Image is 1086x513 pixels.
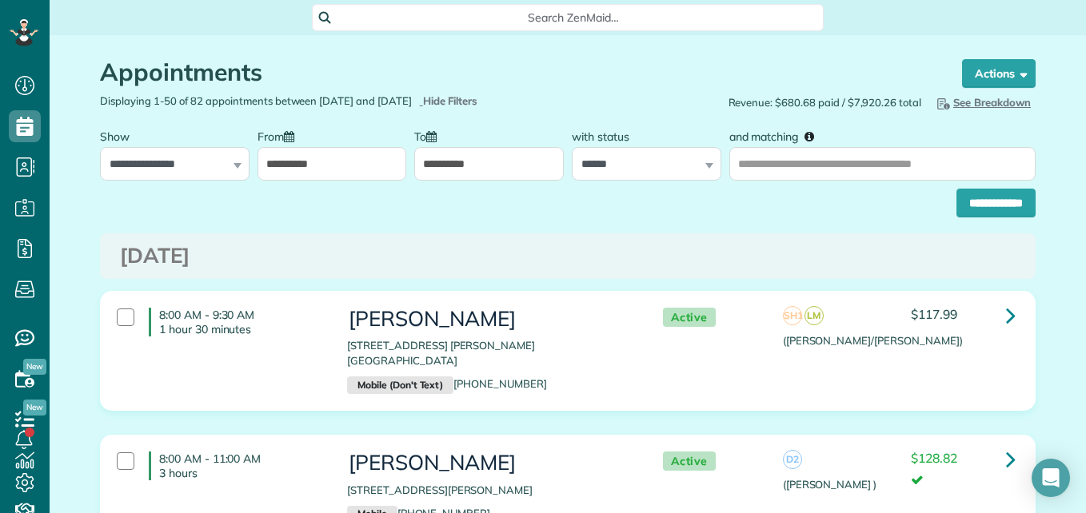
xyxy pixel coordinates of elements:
[805,306,824,325] span: LM
[962,59,1036,88] button: Actions
[23,359,46,375] span: New
[663,451,716,471] span: Active
[783,450,802,469] span: D2
[347,483,630,498] p: [STREET_ADDRESS][PERSON_NAME]
[1032,459,1070,497] div: Open Intercom Messenger
[414,121,445,150] label: To
[729,95,921,110] span: Revenue: $680.68 paid / $7,920.26 total
[159,322,323,336] p: 1 hour 30 minutes
[159,466,323,480] p: 3 hours
[934,96,1031,109] span: See Breakdown
[120,245,1016,268] h3: [DATE]
[23,400,46,416] span: New
[783,334,963,347] span: ([PERSON_NAME]/[PERSON_NAME])
[88,93,568,109] div: Displaying 1-50 of 82 appointments between [DATE] and [DATE]
[100,59,932,85] h1: Appointments
[347,451,630,475] h3: [PERSON_NAME]
[149,451,323,480] h4: 8:00 AM - 11:00 AM
[911,450,957,466] span: $128.82
[729,121,826,150] label: and matching
[929,93,1036,111] button: See Breakdown
[258,121,302,150] label: From
[149,308,323,336] h4: 8:00 AM - 9:30 AM
[420,94,478,107] a: Hide Filters
[347,308,630,331] h3: [PERSON_NAME]
[347,377,546,390] a: Mobile (Don't Text)[PHONE_NUMBER]
[783,478,876,491] span: ([PERSON_NAME] )
[347,338,630,368] p: [STREET_ADDRESS] [PERSON_NAME][GEOGRAPHIC_DATA]
[783,306,802,325] span: SH1
[423,93,478,109] span: Hide Filters
[911,306,957,322] span: $117.99
[663,308,716,328] span: Active
[347,376,453,394] small: Mobile (Don't Text)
